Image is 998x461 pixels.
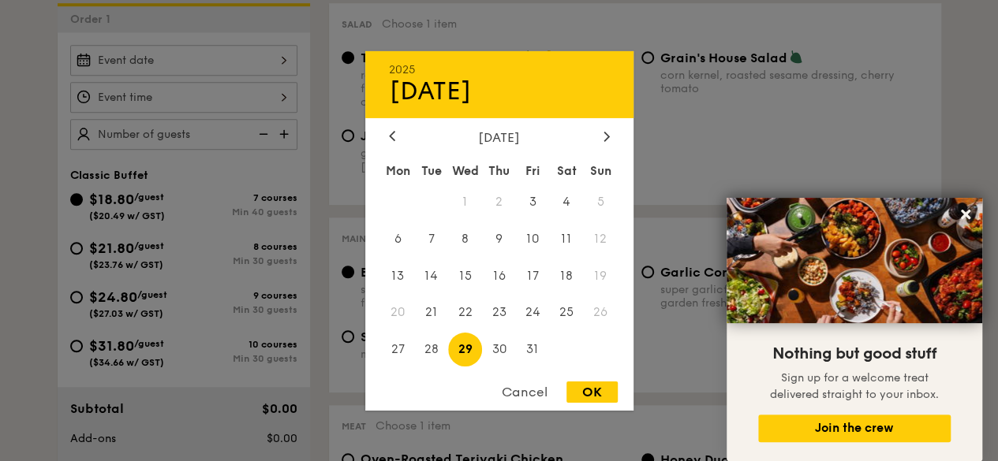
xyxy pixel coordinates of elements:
span: 29 [448,333,482,366]
span: 11 [550,221,584,255]
span: 14 [414,258,448,292]
div: Thu [482,156,516,184]
span: Nothing but good stuff [772,344,936,363]
span: Sign up for a welcome treat delivered straight to your inbox. [770,371,939,401]
span: 12 [584,221,618,255]
span: 8 [448,221,482,255]
span: 6 [381,221,415,255]
div: 2025 [389,62,610,76]
span: 16 [482,258,516,292]
span: 27 [381,333,415,366]
button: Close [953,202,978,227]
div: Sun [584,156,618,184]
span: 5 [584,184,618,218]
button: Join the crew [758,415,951,442]
span: 28 [414,333,448,366]
span: 10 [516,221,550,255]
span: 7 [414,221,448,255]
div: [DATE] [389,76,610,106]
div: Wed [448,156,482,184]
span: 4 [550,184,584,218]
span: 30 [482,333,516,366]
span: 9 [482,221,516,255]
div: Tue [414,156,448,184]
span: 23 [482,296,516,329]
span: 20 [381,296,415,329]
span: 25 [550,296,584,329]
span: 18 [550,258,584,292]
img: DSC07876-Edit02-Large.jpeg [727,198,982,323]
span: 19 [584,258,618,292]
span: 26 [584,296,618,329]
span: 2 [482,184,516,218]
span: 21 [414,296,448,329]
div: Mon [381,156,415,184]
span: 3 [516,184,550,218]
span: 24 [516,296,550,329]
div: OK [566,381,618,403]
span: 15 [448,258,482,292]
span: 22 [448,296,482,329]
div: Cancel [486,381,563,403]
div: Fri [516,156,550,184]
div: Sat [550,156,584,184]
span: 31 [516,333,550,366]
div: [DATE] [389,129,610,144]
span: 17 [516,258,550,292]
span: 13 [381,258,415,292]
span: 1 [448,184,482,218]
